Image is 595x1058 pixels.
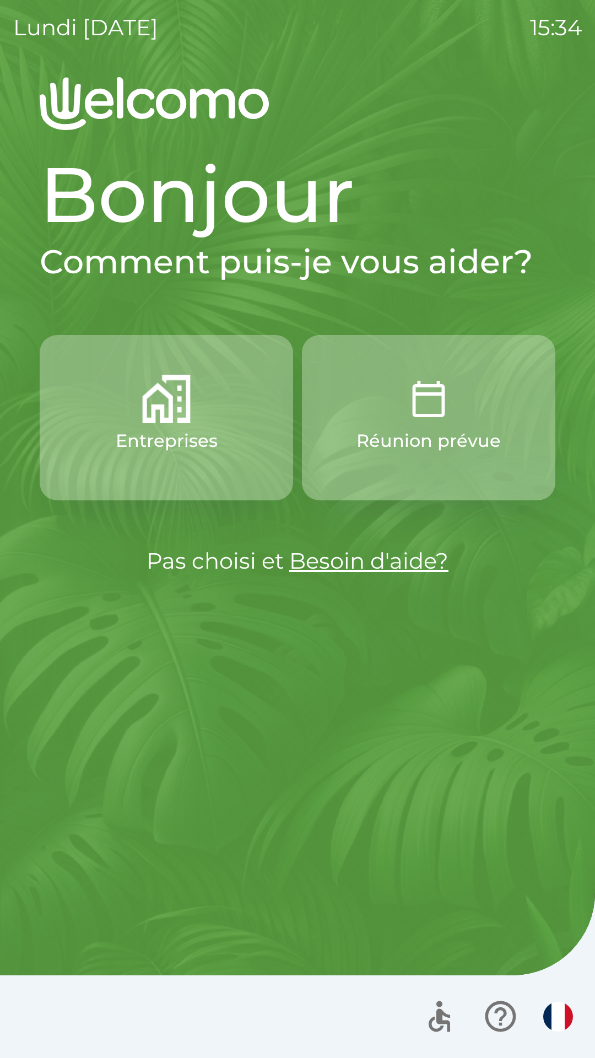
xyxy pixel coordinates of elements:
[356,428,501,454] p: Réunion prévue
[289,547,448,574] a: Besoin d'aide?
[13,11,158,44] p: lundi [DATE]
[40,77,555,130] img: Logo
[40,335,293,500] button: Entreprises
[302,335,555,500] button: Réunion prévue
[142,375,191,423] img: b9f982fa-e31d-4f99-8b4a-6499fa97f7a5.png
[404,375,453,423] img: 8d7ece35-bdbc-4bf8-82f1-eadb5a162c66.png
[40,544,555,577] p: Pas choisi et
[40,241,555,282] h2: Comment puis-je vous aider?
[116,428,218,454] p: Entreprises
[543,1002,573,1032] img: fr flag
[40,148,555,241] h1: Bonjour
[530,11,582,44] p: 15:34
